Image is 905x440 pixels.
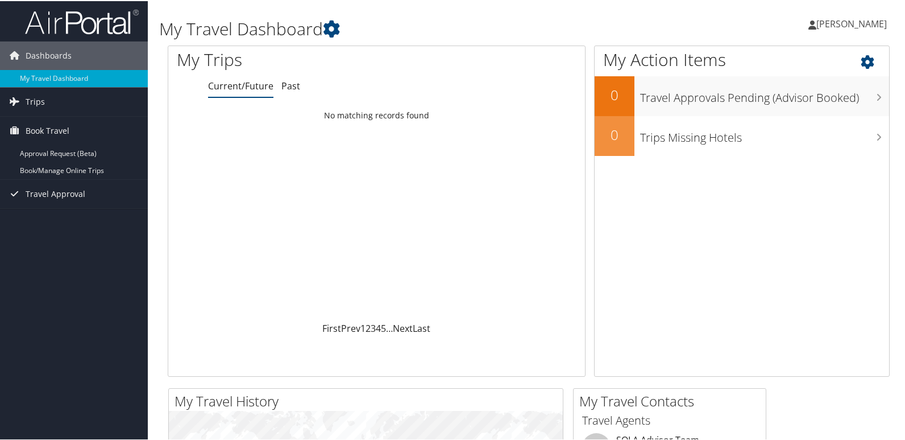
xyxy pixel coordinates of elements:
a: Past [281,79,300,91]
a: [PERSON_NAME] [808,6,898,40]
a: 5 [381,321,386,334]
h1: My Action Items [595,47,889,71]
a: Current/Future [208,79,273,91]
a: 2 [366,321,371,334]
img: airportal-logo.png [25,7,139,34]
a: Next [393,321,413,334]
a: 3 [371,321,376,334]
a: 0Travel Approvals Pending (Advisor Booked) [595,75,889,115]
h1: My Trips [177,47,402,71]
h3: Travel Agents [582,412,757,427]
span: Book Travel [26,116,69,144]
a: First [322,321,341,334]
span: Dashboards [26,40,72,69]
h2: My Travel Contacts [579,390,766,410]
h2: 0 [595,84,634,104]
span: … [386,321,393,334]
a: 4 [376,321,381,334]
h3: Travel Approvals Pending (Advisor Booked) [640,83,889,105]
span: [PERSON_NAME] [816,17,887,29]
a: 0Trips Missing Hotels [595,115,889,155]
a: Prev [341,321,360,334]
a: 1 [360,321,366,334]
td: No matching records found [168,104,585,125]
span: Trips [26,87,45,115]
a: Last [413,321,430,334]
h2: 0 [595,124,634,143]
span: Travel Approval [26,179,85,207]
h2: My Travel History [175,390,563,410]
h3: Trips Missing Hotels [640,123,889,145]
h1: My Travel Dashboard [159,16,652,40]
